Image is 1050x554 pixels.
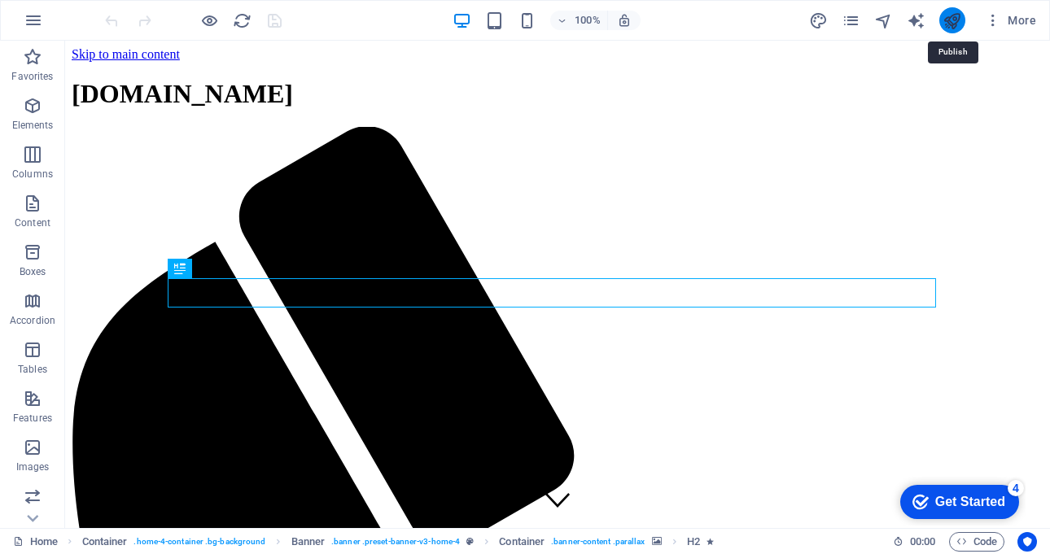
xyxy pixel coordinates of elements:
nav: breadcrumb [82,532,714,552]
p: Images [16,460,50,473]
p: Accordion [10,314,55,327]
a: Click to cancel selection. Double-click to open Pages [13,532,58,552]
div: Get Started [44,18,114,33]
button: navigator [874,11,894,30]
div: 4 [116,3,133,20]
a: Skip to main content [7,7,115,20]
span: . banner-content .parallax [551,532,645,552]
p: Elements [12,119,54,132]
h6: 100% [575,11,601,30]
i: Pages (Ctrl+Alt+S) [842,11,860,30]
p: Columns [12,168,53,181]
button: pages [842,11,861,30]
button: publish [939,7,965,33]
button: Usercentrics [1017,532,1037,552]
button: More [978,7,1043,33]
span: 00 00 [910,532,935,552]
button: text_generator [907,11,926,30]
p: Boxes [20,265,46,278]
i: Reload page [233,11,252,30]
button: Code [949,532,1004,552]
span: . home-4-container .bg-background [133,532,265,552]
span: : [921,535,924,547]
i: This element is a customizable preset [466,537,474,546]
p: Tables [18,363,47,376]
span: More [985,12,1036,28]
p: Content [15,216,50,229]
h6: Session time [893,532,936,552]
i: AI Writer [907,11,925,30]
span: Click to select. Double-click to edit [687,532,700,552]
span: Click to select. Double-click to edit [291,532,326,552]
span: Click to select. Double-click to edit [82,532,128,552]
button: design [809,11,829,30]
i: Element contains an animation [707,537,714,546]
div: Get Started 4 items remaining, 20% complete [9,8,128,42]
i: This element contains a background [652,537,662,546]
p: Favorites [11,70,53,83]
span: Click to select. Double-click to edit [499,532,545,552]
p: Features [13,412,52,425]
button: reload [232,11,252,30]
i: Navigator [874,11,893,30]
i: Design (Ctrl+Alt+Y) [809,11,828,30]
span: . banner .preset-banner-v3-home-4 [331,532,460,552]
i: On resize automatically adjust zoom level to fit chosen device. [617,13,632,28]
button: 100% [550,11,608,30]
button: Click here to leave preview mode and continue editing [199,11,219,30]
span: Code [956,532,997,552]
